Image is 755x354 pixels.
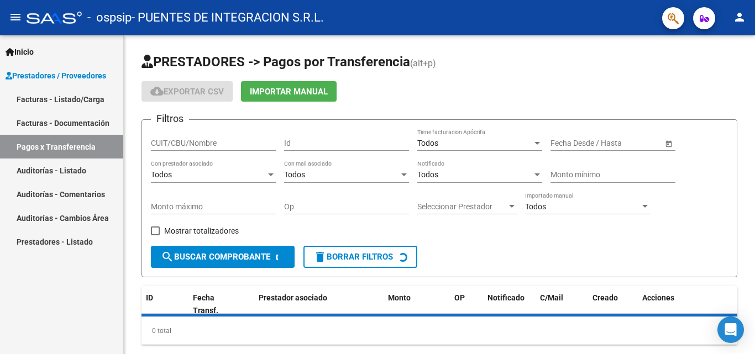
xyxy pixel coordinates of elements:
input: Fecha fin [600,139,654,148]
mat-icon: cloud_download [150,84,164,98]
span: C/Mail [540,293,563,302]
mat-icon: delete [313,250,327,263]
datatable-header-cell: Notificado [483,286,536,323]
button: Exportar CSV [141,81,233,102]
span: Importar Manual [250,87,328,97]
span: Todos [284,170,305,179]
span: Todos [525,202,546,211]
mat-icon: search [161,250,174,263]
span: - PUENTES DE INTEGRACION S.R.L. [132,6,324,30]
span: OP [454,293,465,302]
h3: Filtros [151,111,189,126]
datatable-header-cell: Prestador asociado [254,286,384,323]
button: Open calendar [663,138,674,149]
span: Inicio [6,46,34,58]
span: Creado [593,293,618,302]
span: Monto [388,293,411,302]
div: 0 total [141,317,737,345]
span: Notificado [487,293,525,302]
span: Mostrar totalizadores [164,224,239,237]
span: Todos [417,170,438,179]
datatable-header-cell: C/Mail [536,286,588,323]
button: Buscar Comprobante [151,246,295,268]
span: - ospsip [87,6,132,30]
datatable-header-cell: Acciones [638,286,737,323]
span: Exportar CSV [150,87,224,97]
mat-icon: menu [9,10,22,24]
span: (alt+p) [410,58,436,68]
span: Todos [151,170,172,179]
span: Borrar Filtros [313,252,393,262]
datatable-header-cell: Creado [588,286,638,323]
datatable-header-cell: OP [450,286,483,323]
span: ID [146,293,153,302]
mat-icon: person [733,10,746,24]
span: Todos [417,139,438,147]
span: Prestador asociado [259,293,327,302]
span: Prestadores / Proveedores [6,70,106,82]
span: PRESTADORES -> Pagos por Transferencia [141,54,410,70]
span: Seleccionar Prestador [417,202,507,212]
button: Importar Manual [241,81,337,102]
datatable-header-cell: Monto [384,286,450,323]
div: Open Intercom Messenger [717,316,744,343]
span: Fecha Transf. [193,293,218,315]
datatable-header-cell: ID [141,286,188,323]
datatable-header-cell: Fecha Transf. [188,286,238,323]
input: Fecha inicio [550,139,591,148]
span: Buscar Comprobante [161,252,270,262]
button: Borrar Filtros [303,246,417,268]
span: Acciones [642,293,674,302]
